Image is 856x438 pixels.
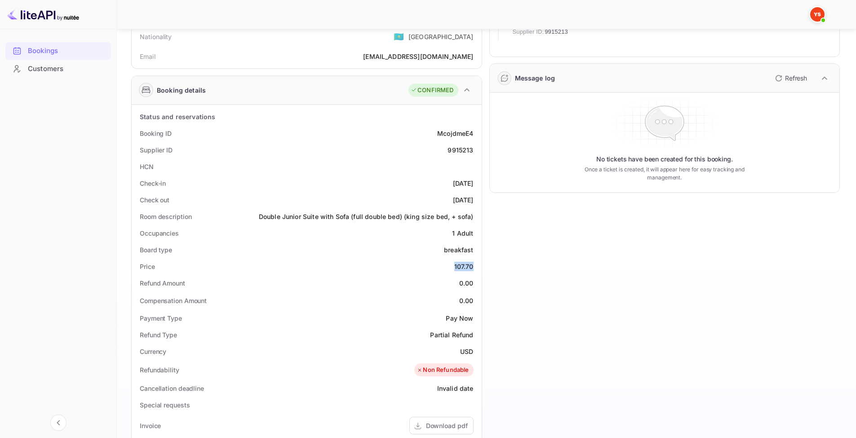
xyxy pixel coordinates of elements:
div: Customers [5,60,111,78]
div: Invalid date [437,384,474,393]
div: Special requests [140,400,190,410]
div: CONFIRMED [411,86,453,95]
div: Refund Amount [140,278,185,288]
div: 107.70 [454,262,474,271]
div: Email [140,52,155,61]
p: Once a ticket is created, it will appear here for easy tracking and management. [570,165,758,182]
span: United States [394,28,404,45]
div: Cancellation deadline [140,384,204,393]
div: Download pdf [426,421,468,430]
div: Currency [140,347,166,356]
div: [DATE] [453,195,474,205]
p: No tickets have been created for this booking. [596,155,733,164]
div: Refundability [140,365,179,375]
a: Customers [5,60,111,77]
div: Bookings [5,42,111,60]
div: Non Refundable [417,366,469,375]
div: Invoice [140,421,161,430]
div: Price [140,262,155,271]
span: 9915213 [545,27,568,36]
div: USD [460,347,473,356]
div: Occupancies [140,228,179,238]
div: HCN [140,162,154,171]
button: Refresh [770,71,811,85]
div: Check out [140,195,169,205]
div: Partial Refund [430,330,473,340]
div: Bookings [28,46,106,56]
img: Yandex Support [810,7,825,22]
div: 0.00 [459,296,474,305]
div: Supplier ID [140,145,173,155]
div: Message log [515,73,555,83]
div: Customers [28,64,106,74]
div: Payment Type [140,313,182,323]
div: McojdmeE4 [437,129,473,138]
div: Refund Type [140,330,177,340]
div: [EMAIL_ADDRESS][DOMAIN_NAME] [363,52,473,61]
button: Collapse navigation [50,415,67,431]
a: Bookings [5,42,111,59]
div: Status and reservations [140,112,215,121]
div: Board type [140,245,172,255]
div: Pay Now [446,313,473,323]
div: 0.00 [459,278,474,288]
div: [GEOGRAPHIC_DATA] [408,32,474,41]
div: 9915213 [448,145,473,155]
div: Room description [140,212,191,221]
div: Booking ID [140,129,172,138]
div: breakfast [444,245,473,255]
div: [DATE] [453,179,474,188]
div: Booking details [157,85,206,95]
div: Nationality [140,32,172,41]
span: Supplier ID: [513,27,544,36]
div: Double Junior Suite with Sofa (full double bed) (king size bed, + sofa) [259,212,474,221]
div: Compensation Amount [140,296,207,305]
div: 1 Adult [452,228,473,238]
div: Check-in [140,179,166,188]
img: LiteAPI logo [7,7,79,22]
p: Refresh [785,73,807,83]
